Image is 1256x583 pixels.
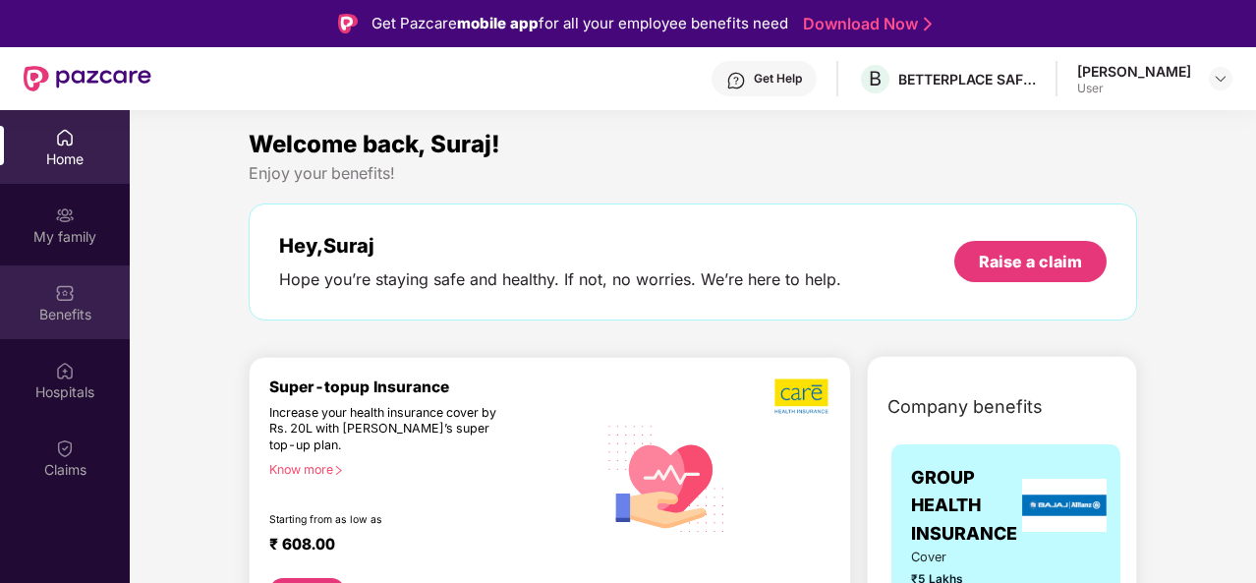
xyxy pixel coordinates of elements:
[1077,62,1191,81] div: [PERSON_NAME]
[1022,479,1107,532] img: insurerLogo
[803,14,926,34] a: Download Now
[924,14,932,34] img: Stroke
[269,513,513,527] div: Starting from as low as
[979,251,1082,272] div: Raise a claim
[249,130,500,158] span: Welcome back, Suraj!
[279,269,841,290] div: Hope you’re staying safe and healthy. If not, no worries. We’re here to help.
[279,234,841,258] div: Hey, Suraj
[726,71,746,90] img: svg+xml;base64,PHN2ZyBpZD0iSGVscC0zMngzMiIgeG1sbnM9Imh0dHA6Ly93d3cudzMub3JnLzIwMDAvc3ZnIiB3aWR0aD...
[249,163,1137,184] div: Enjoy your benefits!
[371,12,788,35] div: Get Pazcare for all your employee benefits need
[457,14,539,32] strong: mobile app
[869,67,882,90] span: B
[269,462,585,476] div: Know more
[911,464,1017,548] span: GROUP HEALTH INSURANCE
[55,205,75,225] img: svg+xml;base64,PHN2ZyB3aWR0aD0iMjAiIGhlaWdodD0iMjAiIHZpZXdCb3g9IjAgMCAyMCAyMCIgZmlsbD0ibm9uZSIgeG...
[269,405,512,454] div: Increase your health insurance cover by Rs. 20L with [PERSON_NAME]’s super top-up plan.
[24,66,151,91] img: New Pazcare Logo
[774,378,830,415] img: b5dec4f62d2307b9de63beb79f102df3.png
[55,128,75,147] img: svg+xml;base64,PHN2ZyBpZD0iSG9tZSIgeG1sbnM9Imh0dHA6Ly93d3cudzMub3JnLzIwMDAvc3ZnIiB3aWR0aD0iMjAiIG...
[55,438,75,458] img: svg+xml;base64,PHN2ZyBpZD0iQ2xhaW0iIHhtbG5zPSJodHRwOi8vd3d3LnczLm9yZy8yMDAwL3N2ZyIgd2lkdGg9IjIwIi...
[269,378,597,396] div: Super-topup Insurance
[55,283,75,303] img: svg+xml;base64,PHN2ZyBpZD0iQmVuZWZpdHMiIHhtbG5zPSJodHRwOi8vd3d3LnczLm9yZy8yMDAwL3N2ZyIgd2lkdGg9Ij...
[911,548,983,567] span: Cover
[1077,81,1191,96] div: User
[269,535,577,558] div: ₹ 608.00
[898,70,1036,88] div: BETTERPLACE SAFETY SOLUTIONS PRIVATE LIMITED
[338,14,358,33] img: Logo
[887,393,1043,421] span: Company benefits
[597,406,737,549] img: svg+xml;base64,PHN2ZyB4bWxucz0iaHR0cDovL3d3dy53My5vcmcvMjAwMC9zdmciIHhtbG5zOnhsaW5rPSJodHRwOi8vd3...
[333,465,344,476] span: right
[55,361,75,380] img: svg+xml;base64,PHN2ZyBpZD0iSG9zcGl0YWxzIiB4bWxucz0iaHR0cDovL3d3dy53My5vcmcvMjAwMC9zdmciIHdpZHRoPS...
[1213,71,1228,87] img: svg+xml;base64,PHN2ZyBpZD0iRHJvcGRvd24tMzJ4MzIiIHhtbG5zPSJodHRwOi8vd3d3LnczLm9yZy8yMDAwL3N2ZyIgd2...
[754,71,802,87] div: Get Help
